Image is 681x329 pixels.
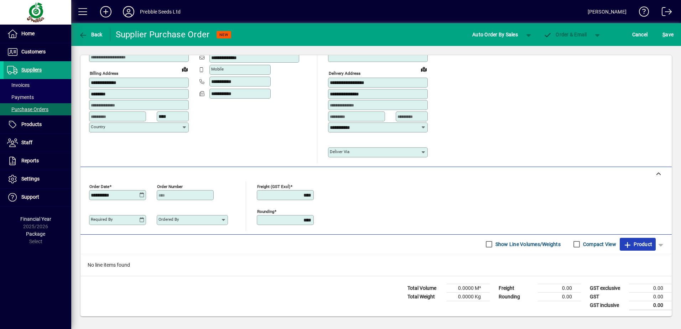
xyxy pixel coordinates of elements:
td: 0.0000 Kg [447,292,489,301]
button: Product [620,238,656,251]
mat-label: Rounding [257,209,274,214]
span: Financial Year [20,216,51,222]
mat-label: Country [91,124,105,129]
span: ave [662,29,674,40]
a: Logout [656,1,672,25]
label: Compact View [582,241,616,248]
span: NEW [219,32,228,37]
td: GST inclusive [586,301,629,310]
span: Package [26,231,45,237]
div: [PERSON_NAME] [588,6,627,17]
app-page-header-button: Back [71,28,110,41]
button: Save [661,28,675,41]
div: Supplier Purchase Order [116,29,210,40]
td: 0.00 [629,301,672,310]
mat-label: Order number [157,184,183,189]
a: View on map [179,63,191,75]
td: 0.00 [629,284,672,292]
button: Auto Order By Sales [469,28,521,41]
mat-label: Deliver via [330,149,349,154]
mat-label: Mobile [211,67,224,72]
td: Total Volume [404,284,447,292]
button: Add [94,5,117,18]
span: Payments [7,94,34,100]
td: GST [586,292,629,301]
td: 0.0000 M³ [447,284,489,292]
a: Reports [4,152,71,170]
span: S [662,32,665,37]
span: Products [21,121,42,127]
a: Home [4,25,71,43]
mat-label: Freight (GST excl) [257,184,290,189]
div: Prebble Seeds Ltd [140,6,181,17]
td: 0.00 [538,292,581,301]
span: Staff [21,140,32,145]
a: Payments [4,91,71,103]
span: Customers [21,49,46,54]
td: 0.00 [629,292,672,301]
span: Support [21,194,39,200]
div: No line items found [80,254,672,276]
a: Purchase Orders [4,103,71,115]
td: Freight [495,284,538,292]
button: Profile [117,5,140,18]
mat-label: Required by [91,217,113,222]
span: Order & Email [544,32,587,37]
span: Cancel [632,29,648,40]
td: Rounding [495,292,538,301]
span: Settings [21,176,40,182]
span: Reports [21,158,39,163]
span: Auto Order By Sales [472,29,518,40]
button: Order & Email [540,28,591,41]
a: Staff [4,134,71,152]
a: Support [4,188,71,206]
a: Knowledge Base [634,1,649,25]
span: Invoices [7,82,30,88]
span: Home [21,31,35,36]
a: Products [4,116,71,134]
a: Customers [4,43,71,61]
td: GST exclusive [586,284,629,292]
span: Back [79,32,103,37]
span: Suppliers [21,67,42,73]
span: Purchase Orders [7,106,48,112]
td: Total Weight [404,292,447,301]
td: 0.00 [538,284,581,292]
button: Cancel [630,28,650,41]
a: View on map [418,63,430,75]
a: Settings [4,170,71,188]
a: Invoices [4,79,71,91]
span: Product [623,239,652,250]
button: Back [77,28,104,41]
label: Show Line Volumes/Weights [494,241,561,248]
mat-label: Order date [89,184,109,189]
mat-label: Ordered by [158,217,179,222]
